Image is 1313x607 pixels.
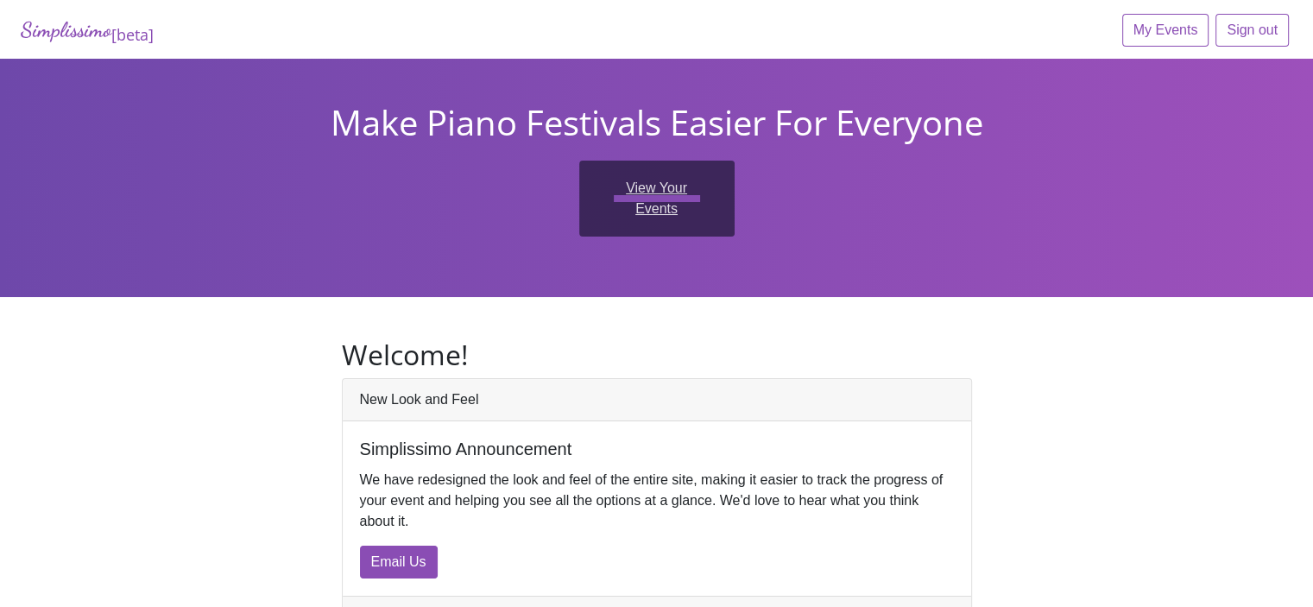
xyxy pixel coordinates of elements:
a: Sign out [1215,14,1289,47]
h5: Simplissimo Announcement [360,439,954,459]
a: My Events [1122,14,1209,47]
h1: Make Piano Festivals Easier For Everyone [13,102,1300,143]
a: Simplissimo[beta] [21,14,154,47]
a: Email Us [360,546,438,579]
h2: Welcome! [342,338,972,371]
p: We have redesigned the look and feel of the entire site, making it easier to track the progress o... [360,470,954,532]
div: New Look and Feel [343,379,971,421]
a: View Your Events [579,161,735,237]
sub: [beta] [111,24,154,45]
